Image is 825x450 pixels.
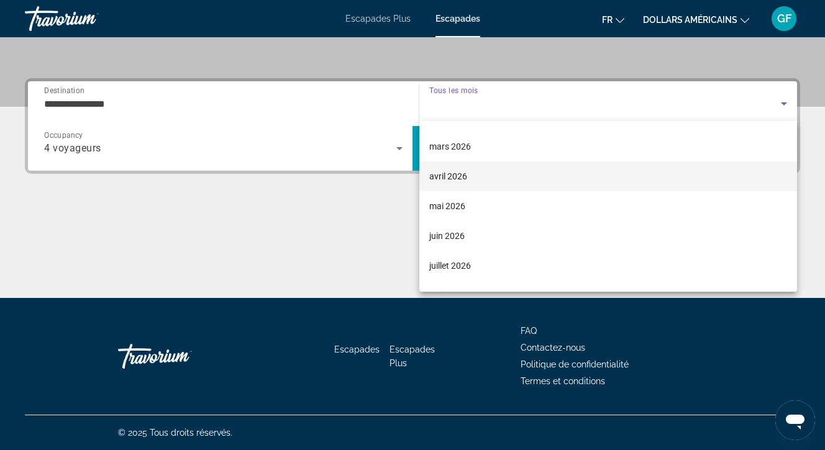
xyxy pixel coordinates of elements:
font: juin 2026 [429,231,465,241]
font: avril 2026 [429,171,467,181]
iframe: Bouton de lancement de la fenêtre de messagerie [775,400,815,440]
font: mars 2026 [429,142,471,151]
font: mai 2026 [429,201,465,211]
font: août 2026 [429,290,469,300]
font: juillet 2026 [429,261,471,271]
